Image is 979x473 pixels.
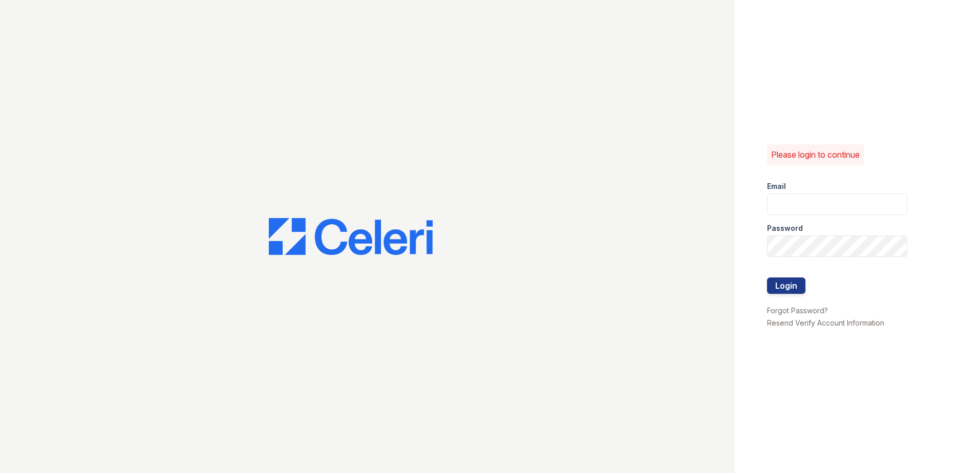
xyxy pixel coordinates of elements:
label: Password [767,223,803,233]
label: Email [767,181,786,191]
button: Login [767,277,805,294]
p: Please login to continue [771,148,860,161]
a: Resend Verify Account Information [767,318,884,327]
img: CE_Logo_Blue-a8612792a0a2168367f1c8372b55b34899dd931a85d93a1a3d3e32e68fde9ad4.png [269,218,433,255]
a: Forgot Password? [767,306,828,315]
